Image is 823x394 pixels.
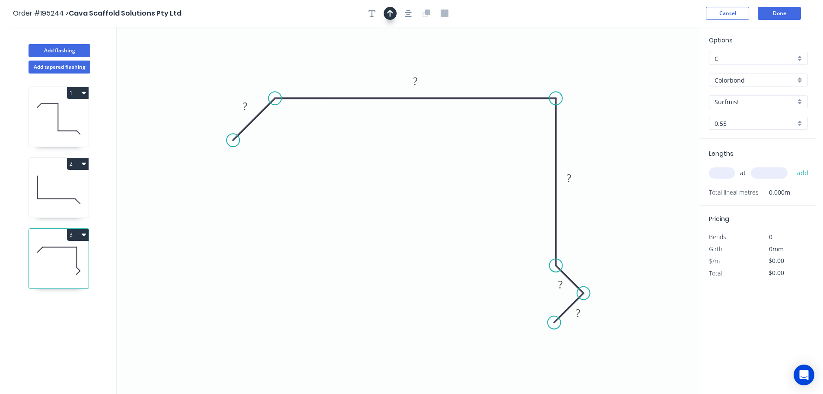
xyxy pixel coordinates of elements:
span: Total [709,269,722,277]
span: Cava Scaffold Solutions Pty Ltd [69,8,181,18]
tspan: ? [558,277,562,291]
input: Material [715,76,795,85]
tspan: ? [243,99,247,113]
button: 3 [67,229,89,241]
span: at [740,167,746,179]
button: Add tapered flashing [29,61,90,74]
button: Done [758,7,801,20]
tspan: ? [413,74,417,88]
button: Cancel [706,7,749,20]
div: Open Intercom Messenger [794,365,814,385]
span: Bends [709,233,726,241]
tspan: ? [567,171,571,185]
button: Add flashing [29,44,90,57]
input: Thickness [715,119,795,128]
span: Girth [709,245,722,253]
span: $/m [709,257,720,265]
span: Total lineal metres [709,186,759,199]
svg: 0 [117,27,700,394]
span: Options [709,36,733,45]
input: Price level [715,54,795,63]
button: add [793,166,813,180]
button: 1 [67,87,89,99]
span: 0 [769,233,772,241]
span: Pricing [709,215,729,223]
span: Lengths [709,149,734,158]
tspan: ? [576,306,580,320]
button: 2 [67,158,89,170]
span: 0mm [769,245,784,253]
input: Colour [715,97,795,106]
span: Order #195244 > [13,8,69,18]
span: 0.000m [759,186,790,199]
